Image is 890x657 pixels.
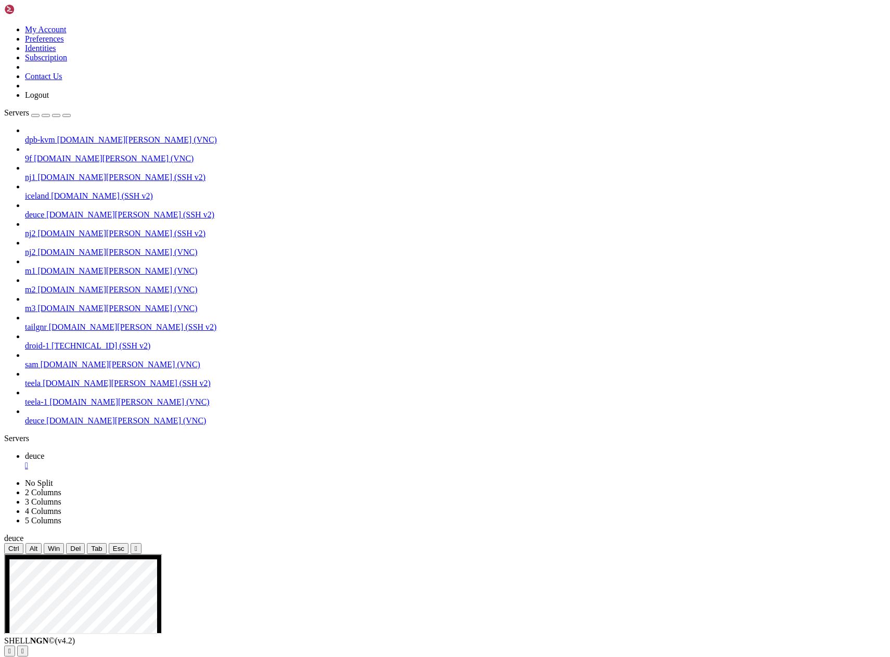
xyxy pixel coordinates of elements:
span: nj1 [25,173,35,182]
span: m3 [25,304,35,313]
li: nj1 [DOMAIN_NAME][PERSON_NAME] (SSH v2) [25,163,886,182]
div:  [21,647,24,655]
span: dpb-kvm [25,135,55,144]
a: teela-1 [DOMAIN_NAME][PERSON_NAME] (VNC) [25,397,886,407]
a:  [25,461,886,470]
span: sam [25,360,38,369]
li: nj2 [DOMAIN_NAME][PERSON_NAME] (VNC) [25,238,886,257]
li: nj2 [DOMAIN_NAME][PERSON_NAME] (SSH v2) [25,220,886,238]
li: teela [DOMAIN_NAME][PERSON_NAME] (SSH v2) [25,369,886,388]
li: dpb-kvm [DOMAIN_NAME][PERSON_NAME] (VNC) [25,126,886,145]
span: SHELL © [4,636,75,645]
span: [DOMAIN_NAME][PERSON_NAME] (SSH v2) [49,323,217,331]
li: teela-1 [DOMAIN_NAME][PERSON_NAME] (VNC) [25,388,886,407]
span: m1 [25,266,35,275]
li: m2 [DOMAIN_NAME][PERSON_NAME] (VNC) [25,276,886,294]
span: m2 [25,285,35,294]
span: [DOMAIN_NAME][PERSON_NAME] (SSH v2) [46,210,214,219]
span: [DOMAIN_NAME][PERSON_NAME] (SSH v2) [37,229,205,238]
a: nj1 [DOMAIN_NAME][PERSON_NAME] (SSH v2) [25,173,886,182]
a: deuce [DOMAIN_NAME][PERSON_NAME] (SSH v2) [25,210,886,220]
button:  [4,646,15,656]
a: Contact Us [25,72,62,81]
a: m1 [DOMAIN_NAME][PERSON_NAME] (VNC) [25,266,886,276]
li: sam [DOMAIN_NAME][PERSON_NAME] (VNC) [25,351,886,369]
span: [DOMAIN_NAME][PERSON_NAME] (VNC) [50,397,210,406]
span: [DOMAIN_NAME][PERSON_NAME] (SSH v2) [43,379,211,388]
span: [DOMAIN_NAME][PERSON_NAME] (VNC) [37,285,197,294]
a: 9f [DOMAIN_NAME][PERSON_NAME] (VNC) [25,154,886,163]
a: Logout [25,91,49,99]
a: tailgnr [DOMAIN_NAME][PERSON_NAME] (SSH v2) [25,323,886,332]
a: deuce [DOMAIN_NAME][PERSON_NAME] (VNC) [25,416,886,426]
button:  [17,646,28,656]
div:  [135,545,137,552]
a: My Account [25,25,67,34]
li: deuce [DOMAIN_NAME][PERSON_NAME] (VNC) [25,407,886,426]
span: Win [48,545,60,552]
span: Alt [30,545,38,552]
span: Ctrl [8,545,19,552]
a: 2 Columns [25,488,61,497]
span: iceland [25,191,49,200]
span: Servers [4,108,29,117]
span: nj2 [25,248,35,256]
span: Esc [113,545,124,552]
span: teela [25,379,41,388]
li: deuce [DOMAIN_NAME][PERSON_NAME] (SSH v2) [25,201,886,220]
a: nj2 [DOMAIN_NAME][PERSON_NAME] (SSH v2) [25,229,886,238]
button: Win [44,543,64,554]
a: 3 Columns [25,497,61,506]
span: [DOMAIN_NAME][PERSON_NAME] (VNC) [41,360,200,369]
a: 5 Columns [25,516,61,525]
li: droid-1 [TECHNICAL_ID] (SSH v2) [25,332,886,351]
button: Tab [87,543,107,554]
a: m2 [DOMAIN_NAME][PERSON_NAME] (VNC) [25,285,886,294]
a: teela [DOMAIN_NAME][PERSON_NAME] (SSH v2) [25,379,886,388]
span: Del [70,545,81,552]
a: nj2 [DOMAIN_NAME][PERSON_NAME] (VNC) [25,248,886,257]
a: No Split [25,479,53,487]
button: Del [66,543,85,554]
span: [DOMAIN_NAME][PERSON_NAME] (VNC) [57,135,217,144]
span: [DOMAIN_NAME][PERSON_NAME] (VNC) [37,266,197,275]
span: [DOMAIN_NAME][PERSON_NAME] (VNC) [37,304,197,313]
span: deuce [25,210,44,219]
li: iceland [DOMAIN_NAME] (SSH v2) [25,182,886,201]
a: Subscription [25,53,67,62]
button: Esc [109,543,128,554]
span: [DOMAIN_NAME] (SSH v2) [51,191,153,200]
a: sam [DOMAIN_NAME][PERSON_NAME] (VNC) [25,360,886,369]
li: m3 [DOMAIN_NAME][PERSON_NAME] (VNC) [25,294,886,313]
button: Ctrl [4,543,23,554]
span: deuce [25,452,44,460]
li: m1 [DOMAIN_NAME][PERSON_NAME] (VNC) [25,257,886,276]
a: dpb-kvm [DOMAIN_NAME][PERSON_NAME] (VNC) [25,135,886,145]
span: 9f [25,154,32,163]
span: [DOMAIN_NAME][PERSON_NAME] (SSH v2) [37,173,205,182]
li: 9f [DOMAIN_NAME][PERSON_NAME] (VNC) [25,145,886,163]
button: Alt [25,543,42,554]
li: tailgnr [DOMAIN_NAME][PERSON_NAME] (SSH v2) [25,313,886,332]
span: [DOMAIN_NAME][PERSON_NAME] (VNC) [46,416,206,425]
a: Preferences [25,34,64,43]
a: 4 Columns [25,507,61,516]
span: 4.2.0 [55,636,75,645]
button:  [131,543,141,554]
span: Tab [91,545,102,552]
span: deuce [4,534,23,543]
span: teela-1 [25,397,48,406]
a: droid-1 [TECHNICAL_ID] (SSH v2) [25,341,886,351]
div:  [8,647,11,655]
span: [DOMAIN_NAME][PERSON_NAME] (VNC) [34,154,194,163]
span: deuce [25,416,44,425]
a: iceland [DOMAIN_NAME] (SSH v2) [25,191,886,201]
span: nj2 [25,229,35,238]
a: Identities [25,44,56,53]
span: droid-1 [25,341,49,350]
div: Servers [4,434,886,443]
img: Shellngn [4,4,64,15]
b: NGN [30,636,49,645]
a: Servers [4,108,71,117]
